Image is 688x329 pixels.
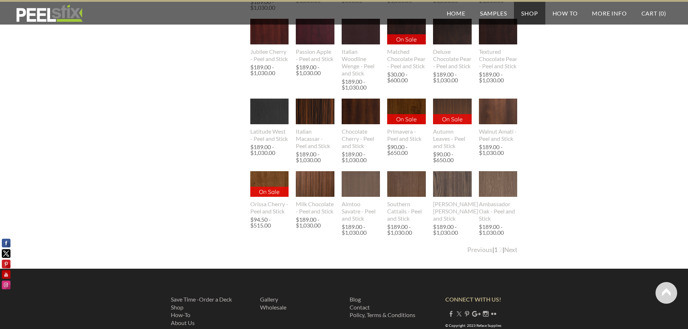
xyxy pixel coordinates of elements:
a: More Info [585,2,634,25]
a: Textured Chocolate Pear - Peel and Stick [479,19,518,69]
img: s832171791223022656_p656_i1_w307.jpeg [250,171,289,197]
div: $94.50 - $515.00 [250,217,289,228]
img: s832171791223022656_p471_i1_w400.jpeg [342,99,380,124]
a: Previous [467,246,492,254]
a: Latitude West - Peel and Stick [250,99,289,142]
a: Policy, Terms & Conditions [350,311,415,318]
a: Blog [350,296,361,303]
img: s832171791223022656_p583_i1_w400.jpeg [250,99,289,124]
div: Autumn Leaves - Peel and Stick [433,128,472,150]
img: s832171791223022656_p591_i1_w400.jpeg [479,19,518,44]
img: s832171791223022656_p539_i1_w400.jpeg [296,19,334,44]
div: | | [467,246,518,254]
a: About Us [171,319,195,326]
div: $189.00 - $1,030.00 [342,151,378,163]
a: [PERSON_NAME] [PERSON_NAME] and Stick [433,171,472,222]
strong: CONNECT WITH US! [445,296,501,303]
div: Matched Chocolate Pear - Peel and Stick [387,48,426,70]
div: Latitude West - Peel and Stick [250,128,289,142]
a: Flickr [491,310,497,317]
img: s832171791223022656_p509_i1_w400.jpeg [250,19,289,44]
a: Passion Apple - Peel and Stick [296,19,334,62]
a: Facebook [448,310,454,317]
img: s832171791223022656_p505_i1_w400.jpeg [296,99,334,124]
a: Home [440,2,473,25]
div: $189.00 - $1,030.00 [479,72,516,83]
p: On Sale [387,34,426,44]
div: Jubilee Cherry - Peel and Stick [250,48,289,62]
div: Italian Macassar - Peel and Stick [296,128,334,150]
a: Ambassador Oak - Peel and Stick [479,171,518,222]
a: Deluxe Chocolate Pear - Peel and Stick [433,19,472,69]
div: $30.00 - $600.00 [387,72,426,83]
div: Southern Cattails - Peel and Stick [387,200,426,222]
img: s832171791223022656_p481_i1_w400.jpeg [479,171,518,197]
img: s832171791223022656_p507_i1_w400.jpeg [342,19,380,44]
img: s832171791223022656_p765_i4_w640.jpeg [387,171,426,197]
font: © Copyright 2023 Reface Supplies [445,323,501,328]
div: $189.00 - $1,030.00 [433,72,470,83]
p: On Sale [250,187,289,197]
a: Instagram [483,310,489,317]
a: Southern Cattails - Peel and Stick [387,171,426,222]
a: Samples [473,2,514,25]
a: Cart (0) [634,2,674,25]
a: On Sale Orissa Cherry - Peel and Stick [250,171,289,215]
div: Orissa Cherry - Peel and Stick [250,200,289,215]
div: Aimtoo Savatre - Peel and Stick [342,200,380,222]
font: ​ [260,296,286,311]
div: $189.00 - $1,030.00 [250,64,287,76]
a: Chocolate Cherry - Peel and Stick [342,99,380,149]
a: Gallery​ [260,296,278,303]
div: Deluxe Chocolate Pear - Peel and Stick [433,48,472,70]
div: Walnut Amati - Peel and Stick [479,128,518,142]
a: Shop [514,2,545,25]
img: s832171791223022656_p705_i1_w400.jpeg [387,19,426,44]
a: Twitter [456,310,462,317]
div: $189.00 - $1,030.00 [296,217,333,228]
div: $90.00 - $650.00 [387,144,426,156]
span: 0 [661,10,664,17]
a: Shop [171,304,183,311]
img: s832171791223022656_p964_i1_w2048.jpeg [387,99,426,124]
a: Milk Chocolate - Peel and Stick [296,171,334,215]
div: Textured Chocolate Pear - Peel and Stick [479,48,518,70]
div: Ambassador Oak - Peel and Stick [479,200,518,222]
a: Aimtoo Savatre - Peel and Stick [342,171,380,222]
div: $189.00 - $1,030.00 [387,224,424,235]
a: Pinterest [464,310,470,317]
div: $90.00 - $650.00 [433,151,472,163]
div: $189.00 - $1,030.00 [342,79,378,90]
a: 1 [494,246,498,254]
a: On Sale Matched Chocolate Pear - Peel and Stick [387,19,426,69]
a: Jubilee Cherry - Peel and Stick [250,19,289,62]
img: s832171791223022656_p597_i1_w400.jpeg [479,99,518,124]
a: Next [504,246,518,254]
a: Save Time -Order a Deck [171,296,232,303]
div: $189.00 - $1,030.00 [296,151,333,163]
a: ​Wholesale [260,304,286,311]
a: 2 [499,246,502,254]
div: $189.00 - $1,030.00 [342,224,378,235]
div: $189.00 - $1,030.00 [433,224,470,235]
p: On Sale [387,114,426,124]
div: $189.00 - $1,030.00 [479,224,516,235]
div: Italian Woodline Wenge - Peel and Stick [342,48,380,77]
div: Milk Chocolate - Peel and Stick [296,200,334,215]
div: Passion Apple - Peel and Stick [296,48,334,62]
img: s832171791223022656_p578_i1_w400.jpeg [433,99,472,124]
img: s832171791223022656_p473_i1_w400.jpeg [433,19,472,44]
div: Primavera - Peel and Stick [387,128,426,142]
a: On Sale Primavera - Peel and Stick [387,99,426,142]
img: s832171791223022656_p584_i1_w400.jpeg [295,171,335,197]
a: Plus [472,310,481,317]
div: $189.00 - $1,030.00 [479,144,516,156]
a: How To [545,2,585,25]
a: On Sale Autumn Leaves - Peel and Stick [433,99,472,149]
a: Italian Woodline Wenge - Peel and Stick [342,19,380,77]
div: Chocolate Cherry - Peel and Stick [342,128,380,150]
div: [PERSON_NAME] [PERSON_NAME] and Stick [433,200,472,222]
img: REFACE SUPPLIES [14,4,84,22]
a: How-To [171,311,190,318]
img: s832171791223022656_p667_i2_w307.jpeg [433,171,472,197]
